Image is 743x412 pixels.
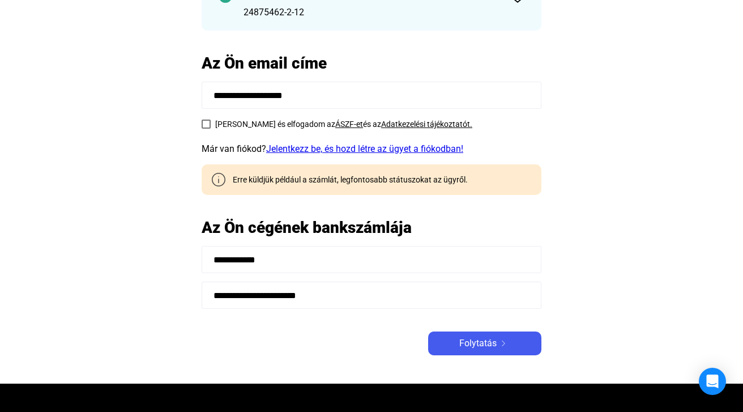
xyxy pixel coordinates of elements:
[202,53,541,73] h2: Az Ön email címe
[202,218,541,237] h2: Az Ön cégének bankszámlája
[335,120,363,129] a: ÁSZF-et
[224,174,468,185] div: Erre küldjük például a számlát, legfontosabb státuszokat az ügyről.
[428,332,541,355] button: Folytatásarrow-right-white
[244,6,499,19] div: 24875462-2-12
[202,142,541,156] div: Már van fiókod?
[699,368,726,395] div: Open Intercom Messenger
[215,120,335,129] span: [PERSON_NAME] és elfogadom az
[459,337,497,350] span: Folytatás
[381,120,472,129] a: Adatkezelési tájékoztatót.
[363,120,381,129] span: és az
[266,143,463,154] a: Jelentkezz be, és hozd létre az ügyet a fiókodban!
[212,173,225,186] img: info-grey-outline
[497,341,510,346] img: arrow-right-white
